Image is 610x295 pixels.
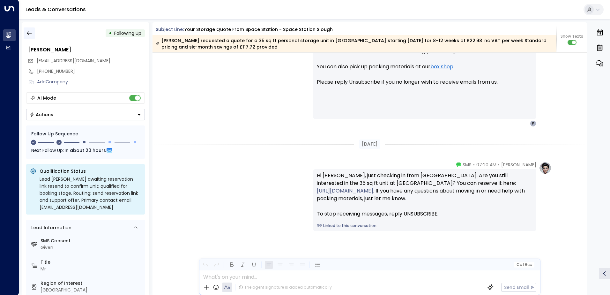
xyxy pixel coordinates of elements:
[30,112,53,117] div: Actions
[26,6,86,13] a: Leads & Conversations
[31,147,140,154] div: Next Follow Up:
[239,284,332,290] div: The agent signature is added automatically
[184,26,333,33] div: Your storage quote from Space Station - Space Station Slough
[41,259,142,266] label: Title
[317,187,373,195] a: [URL][DOMAIN_NAME]
[501,162,536,168] span: [PERSON_NAME]
[37,57,110,64] span: farooqzahir@live.co.uk
[29,224,71,231] div: Lead Information
[28,46,145,54] div: [PERSON_NAME]
[156,26,184,33] span: Subject Line:
[561,34,583,39] span: Show Texts
[26,109,145,120] div: Button group with a nested menu
[40,168,141,174] p: Qualification Status
[37,57,110,64] span: [EMAIL_ADDRESS][DOMAIN_NAME]
[109,27,112,39] div: •
[37,95,56,101] div: AI Mode
[41,266,142,272] div: Mr
[317,172,532,218] div: Hi [PERSON_NAME], just checking in from [GEOGRAPHIC_DATA]. Are you still interested in the 35 sq ...
[463,162,472,168] span: SMS
[539,162,552,174] img: profile-logo.png
[359,140,380,149] div: [DATE]
[430,63,453,71] a: box shop
[514,262,534,268] button: Cc|Bcc
[212,261,220,269] button: Redo
[156,37,553,50] div: [PERSON_NAME] requested a quote for a 35 sq ft personal storage unit in [GEOGRAPHIC_DATA] startin...
[530,120,536,127] div: F
[317,223,532,229] a: Linked to this conversation
[523,262,524,267] span: |
[31,131,140,137] div: Follow Up Sequence
[201,261,209,269] button: Undo
[26,109,145,120] button: Actions
[476,162,496,168] span: 07:20 AM
[37,68,145,75] div: [PHONE_NUMBER]
[473,162,475,168] span: •
[114,30,141,36] span: Following Up
[37,79,145,85] div: AddCompany
[41,238,142,244] label: SMS Consent
[40,176,141,211] div: Lead [PERSON_NAME] awaiting reservation link resend to confirm unit; qualified for booking stage....
[64,147,106,154] span: In about 20 hours
[516,262,532,267] span: Cc Bcc
[41,287,142,293] div: [GEOGRAPHIC_DATA]
[41,280,142,287] label: Region of Interest
[41,244,142,251] div: Given
[498,162,500,168] span: •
